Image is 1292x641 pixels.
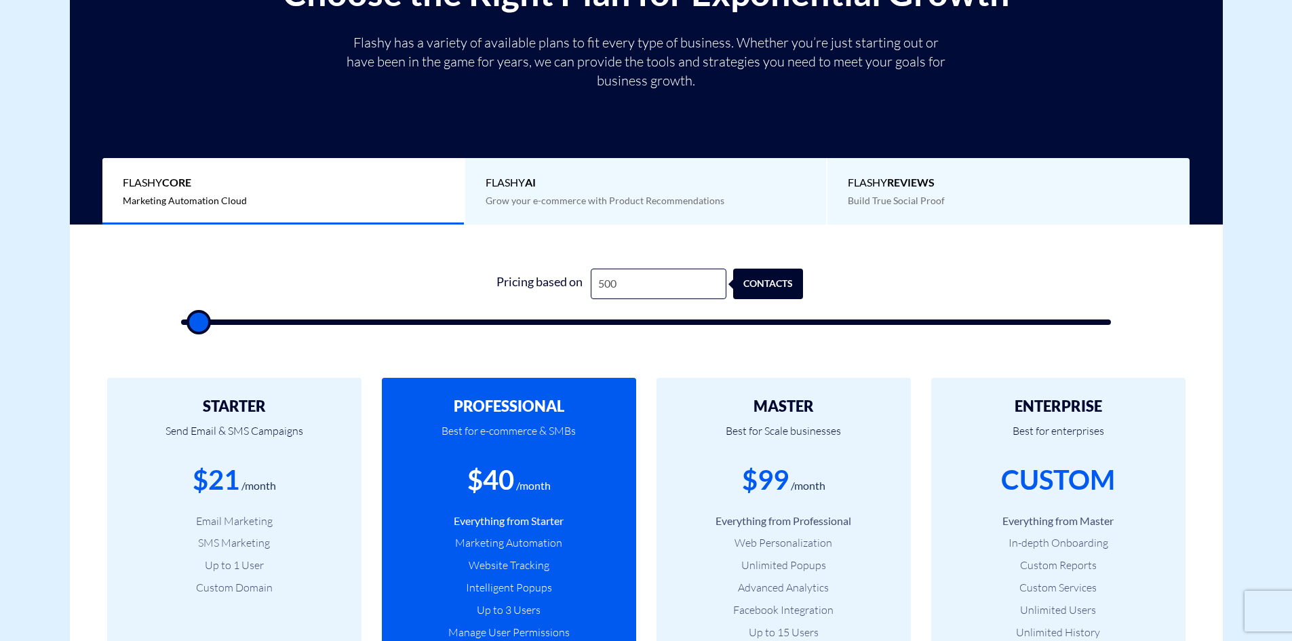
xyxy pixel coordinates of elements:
div: $21 [193,461,239,499]
span: Grow your e-commerce with Product Recommendations [486,195,724,206]
li: Website Tracking [402,558,616,573]
p: Best for e-commerce & SMBs [402,414,616,461]
li: Everything from Master [952,513,1165,529]
li: Custom Domain [128,580,341,596]
p: Best for Scale businesses [677,414,890,461]
div: /month [516,478,551,494]
li: Up to 3 Users [402,602,616,618]
p: Flashy has a variety of available plans to fit every type of business. Whether you’re just starti... [341,33,952,90]
div: CUSTOM [1001,461,1115,499]
li: Up to 15 Users [677,625,890,640]
h2: PROFESSIONAL [402,398,616,414]
span: Build True Social Proof [848,195,945,206]
li: Everything from Professional [677,513,890,529]
b: REVIEWS [887,176,935,189]
b: AI [525,176,536,189]
li: Advanced Analytics [677,580,890,596]
div: $40 [467,461,514,499]
div: /month [791,478,825,494]
li: Web Personalization [677,535,890,551]
div: /month [241,478,276,494]
h2: STARTER [128,398,341,414]
li: Facebook Integration [677,602,890,618]
li: Manage User Permissions [402,625,616,640]
li: Custom Reports [952,558,1165,573]
li: Up to 1 User [128,558,341,573]
li: Unlimited Popups [677,558,890,573]
div: Pricing based on [489,269,591,299]
span: Marketing Automation Cloud [123,195,247,206]
li: Marketing Automation [402,535,616,551]
span: Flashy [486,175,806,191]
span: Flashy [848,175,1169,191]
p: Best for enterprises [952,414,1165,461]
div: contacts [743,269,813,299]
li: Intelligent Popups [402,580,616,596]
li: Email Marketing [128,513,341,529]
li: Everything from Starter [402,513,616,529]
p: Send Email & SMS Campaigns [128,414,341,461]
li: SMS Marketing [128,535,341,551]
li: Custom Services [952,580,1165,596]
b: Core [162,176,191,189]
li: Unlimited Users [952,602,1165,618]
div: $99 [742,461,789,499]
li: Unlimited History [952,625,1165,640]
span: Flashy [123,175,444,191]
h2: MASTER [677,398,890,414]
li: In-depth Onboarding [952,535,1165,551]
h2: ENTERPRISE [952,398,1165,414]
